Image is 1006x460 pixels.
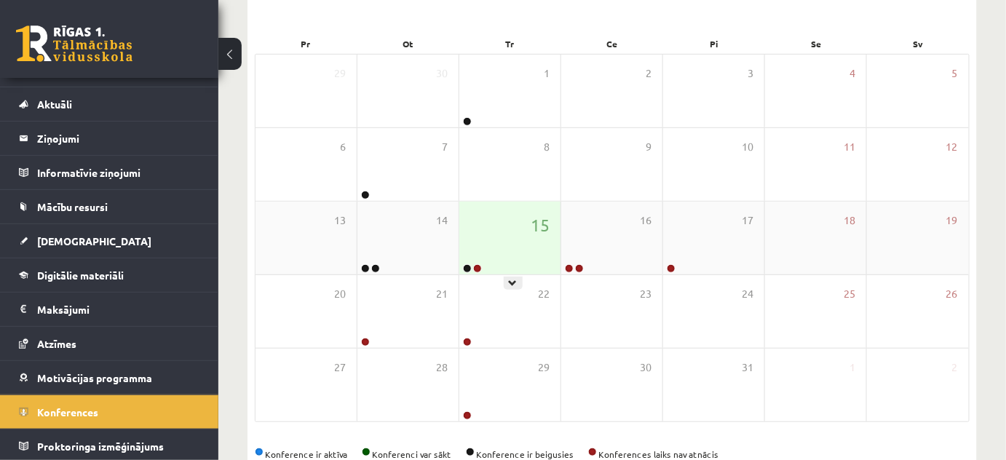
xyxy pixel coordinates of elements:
[436,66,448,82] span: 30
[640,360,651,376] span: 30
[19,122,200,155] a: Ziņojumi
[37,293,200,326] legend: Maksājumi
[340,139,346,155] span: 6
[538,360,550,376] span: 29
[868,33,970,54] div: Sv
[334,360,346,376] span: 27
[334,66,346,82] span: 29
[37,234,151,247] span: [DEMOGRAPHIC_DATA]
[334,213,346,229] span: 13
[646,139,651,155] span: 9
[19,293,200,326] a: Maksājumi
[544,66,550,82] span: 1
[946,213,958,229] span: 19
[37,269,124,282] span: Digitālie materiāli
[16,25,132,62] a: Rīgas 1. Tālmācības vidusskola
[19,361,200,394] a: Motivācijas programma
[37,156,200,189] legend: Informatīvie ziņojumi
[640,286,651,302] span: 23
[844,139,855,155] span: 11
[37,405,98,419] span: Konferences
[19,190,200,223] a: Mācību resursi
[19,327,200,360] a: Atzīmes
[37,440,164,453] span: Proktoringa izmēģinājums
[19,87,200,121] a: Aktuāli
[946,286,958,302] span: 26
[640,213,651,229] span: 16
[765,33,867,54] div: Se
[334,286,346,302] span: 20
[37,200,108,213] span: Mācību resursi
[538,286,550,302] span: 22
[748,66,753,82] span: 3
[255,33,357,54] div: Pr
[742,360,753,376] span: 31
[952,360,958,376] span: 2
[19,224,200,258] a: [DEMOGRAPHIC_DATA]
[37,98,72,111] span: Aktuāli
[19,258,200,292] a: Digitālie materiāli
[742,213,753,229] span: 17
[436,360,448,376] span: 28
[844,286,855,302] span: 25
[844,213,855,229] span: 18
[646,66,651,82] span: 2
[19,395,200,429] a: Konferences
[37,371,152,384] span: Motivācijas programma
[952,66,958,82] span: 5
[37,122,200,155] legend: Ziņojumi
[37,337,76,350] span: Atzīmes
[561,33,663,54] div: Ce
[436,286,448,302] span: 21
[742,286,753,302] span: 24
[436,213,448,229] span: 14
[849,360,855,376] span: 1
[742,139,753,155] span: 10
[357,33,459,54] div: Ot
[946,139,958,155] span: 12
[442,139,448,155] span: 7
[544,139,550,155] span: 8
[19,156,200,189] a: Informatīvie ziņojumi
[663,33,765,54] div: Pi
[531,213,550,237] span: 15
[849,66,855,82] span: 4
[459,33,561,54] div: Tr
